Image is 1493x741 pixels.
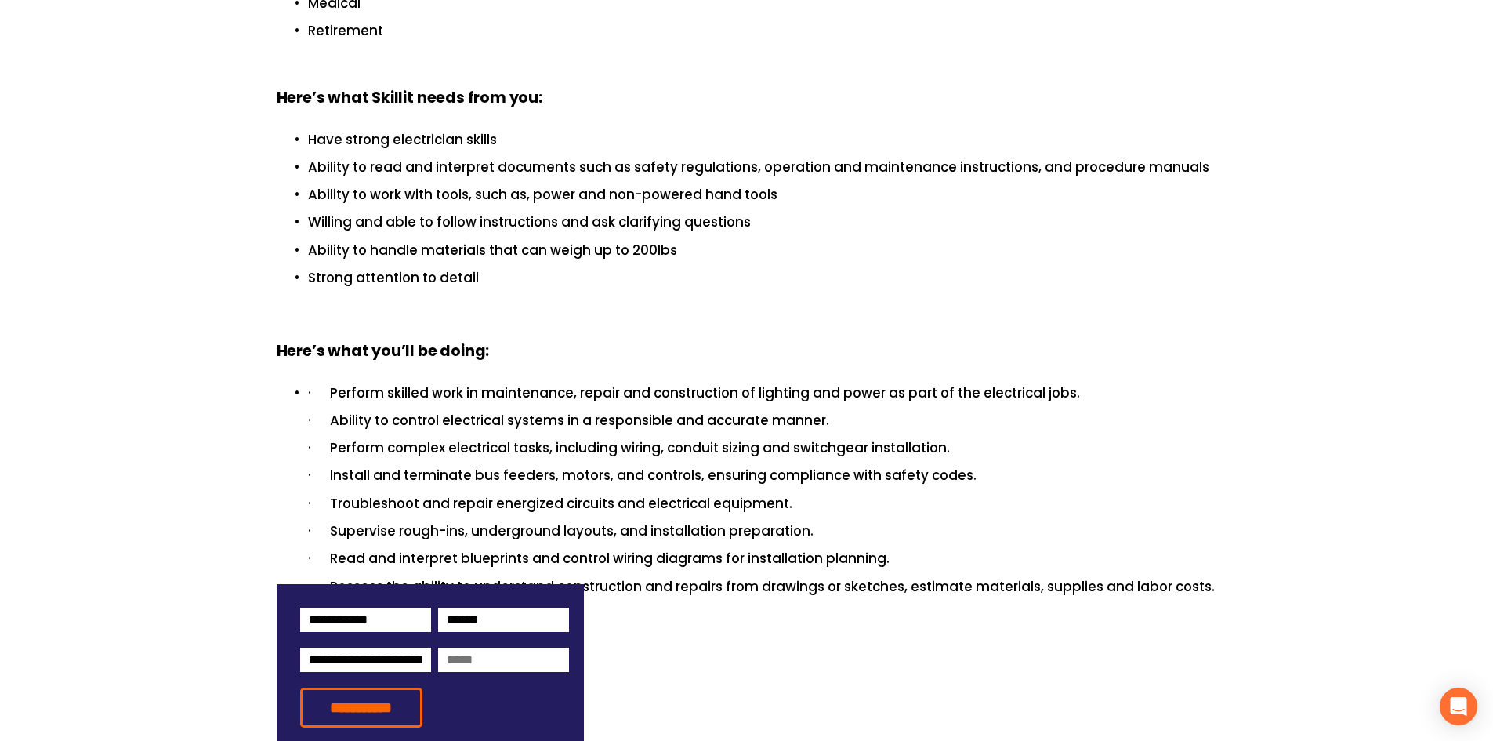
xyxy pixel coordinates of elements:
p: · Read and interpret blueprints and control wiring diagrams for installation planning. [308,548,1217,569]
p: · Install and terminate bus feeders, motors, and controls, ensuring compliance with safety codes. [308,465,1217,486]
p: Ability to handle materials that can weigh up to 200Ibs [308,240,1217,261]
strong: Here’s what you’ll be doing: [277,340,490,365]
p: · Ability to control electrical systems in a responsible and accurate manner. [308,410,1217,431]
p: Strong attention to detail [308,267,1217,289]
p: · Troubleshoot and repair energized circuits and electrical equipment. [308,493,1217,514]
p: · Supervise rough-ins, underground layouts, and installation preparation. [308,521,1217,542]
p: · Perform skilled work in maintenance, repair and construction of lighting and power as part of t... [308,383,1217,404]
p: · Perform complex electrical tasks, including wiring, conduit sizing and switchgear installation. [308,438,1217,459]
p: · Possess the ability to understand construction and repairs from drawings or sketches, estimate ... [308,576,1217,598]
p: Ability to work with tools, such as, power and non-powered hand tools [308,184,1217,205]
strong: Here’s what Skillit needs from you: [277,86,542,112]
p: Willing and able to follow instructions and ask clarifying questions [308,212,1217,233]
p: Have strong electrician skills [308,129,1217,151]
p: Ability to read and interpret documents such as safety regulations, operation and maintenance ins... [308,157,1217,178]
div: Open Intercom Messenger [1440,688,1477,725]
p: Retirement [308,20,1217,42]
